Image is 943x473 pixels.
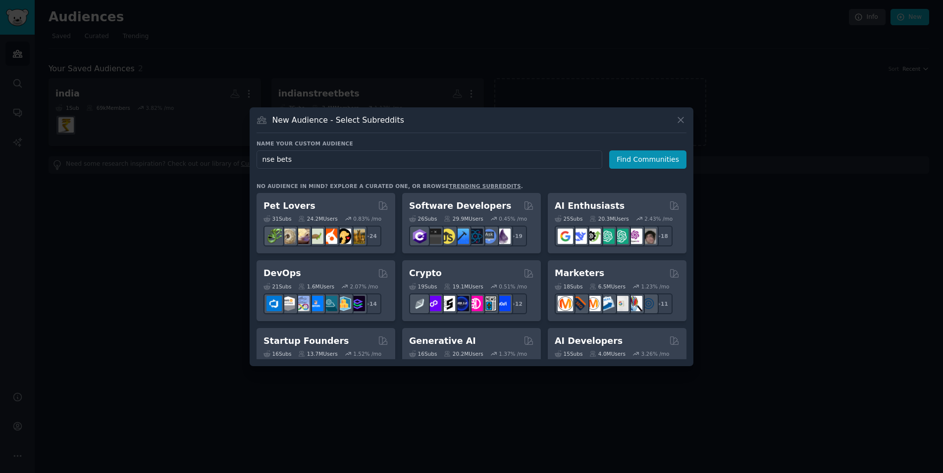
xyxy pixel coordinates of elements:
[558,229,573,244] img: GoogleGeminiAI
[308,229,323,244] img: turtle
[308,296,323,311] img: DevOpsLinks
[468,296,483,311] img: defiblockchain
[409,200,511,212] h2: Software Developers
[409,267,442,280] h2: Crypto
[585,296,601,311] img: AskMarketing
[298,283,334,290] div: 1.6M Users
[263,350,291,357] div: 16 Sub s
[652,226,673,246] div: + 18
[555,350,582,357] div: 15 Sub s
[322,229,337,244] img: cockatiel
[266,229,282,244] img: herpetology
[506,226,527,246] div: + 19
[609,150,686,169] button: Find Communities
[361,226,381,246] div: + 24
[454,229,469,244] img: iOSProgramming
[298,215,337,222] div: 24.2M Users
[294,229,310,244] img: leopardgeckos
[495,229,511,244] img: elixir
[409,283,437,290] div: 19 Sub s
[263,267,301,280] h2: DevOps
[613,296,629,311] img: googleads
[336,229,351,244] img: PetAdvice
[350,229,365,244] img: dogbreed
[426,296,441,311] img: 0xPolygon
[555,200,625,212] h2: AI Enthusiasts
[641,283,670,290] div: 1.23 % /mo
[444,283,483,290] div: 19.1M Users
[589,283,626,290] div: 6.5M Users
[555,267,604,280] h2: Marketers
[481,296,497,311] img: CryptoNews
[412,229,427,244] img: csharp
[409,350,437,357] div: 16 Sub s
[426,229,441,244] img: software
[263,215,291,222] div: 31 Sub s
[257,150,602,169] input: Pick a short name, like "Digital Marketers" or "Movie-Goers"
[257,140,686,147] h3: Name your custom audience
[499,215,527,222] div: 0.45 % /mo
[558,296,573,311] img: content_marketing
[468,229,483,244] img: reactnative
[599,229,615,244] img: chatgpt_promptDesign
[263,200,315,212] h2: Pet Lovers
[263,335,349,347] h2: Startup Founders
[361,293,381,314] div: + 14
[613,229,629,244] img: chatgpt_prompts_
[652,293,673,314] div: + 11
[444,215,483,222] div: 29.9M Users
[440,229,455,244] img: learnjavascript
[495,296,511,311] img: defi_
[263,283,291,290] div: 21 Sub s
[555,335,623,347] h2: AI Developers
[440,296,455,311] img: ethstaker
[585,229,601,244] img: AItoolsCatalog
[641,350,670,357] div: 3.26 % /mo
[257,183,523,189] div: No audience in mind? Explore a curated one, or browse .
[336,296,351,311] img: aws_cdk
[481,229,497,244] img: AskComputerScience
[266,296,282,311] img: azuredevops
[627,229,642,244] img: OpenAIDev
[589,350,626,357] div: 4.0M Users
[627,296,642,311] img: MarketingResearch
[641,229,656,244] img: ArtificalIntelligence
[454,296,469,311] img: web3
[572,296,587,311] img: bigseo
[555,283,582,290] div: 18 Sub s
[298,350,337,357] div: 13.7M Users
[599,296,615,311] img: Emailmarketing
[353,215,381,222] div: 0.83 % /mo
[641,296,656,311] img: OnlineMarketing
[409,335,476,347] h2: Generative AI
[555,215,582,222] div: 25 Sub s
[449,183,521,189] a: trending subreddits
[444,350,483,357] div: 20.2M Users
[350,296,365,311] img: PlatformEngineers
[322,296,337,311] img: platformengineering
[589,215,629,222] div: 20.3M Users
[499,283,527,290] div: 0.51 % /mo
[499,350,527,357] div: 1.37 % /mo
[294,296,310,311] img: Docker_DevOps
[409,215,437,222] div: 26 Sub s
[572,229,587,244] img: DeepSeek
[353,350,381,357] div: 1.52 % /mo
[272,115,404,125] h3: New Audience - Select Subreddits
[644,215,673,222] div: 2.43 % /mo
[350,283,378,290] div: 2.07 % /mo
[412,296,427,311] img: ethfinance
[280,296,296,311] img: AWS_Certified_Experts
[280,229,296,244] img: ballpython
[506,293,527,314] div: + 12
